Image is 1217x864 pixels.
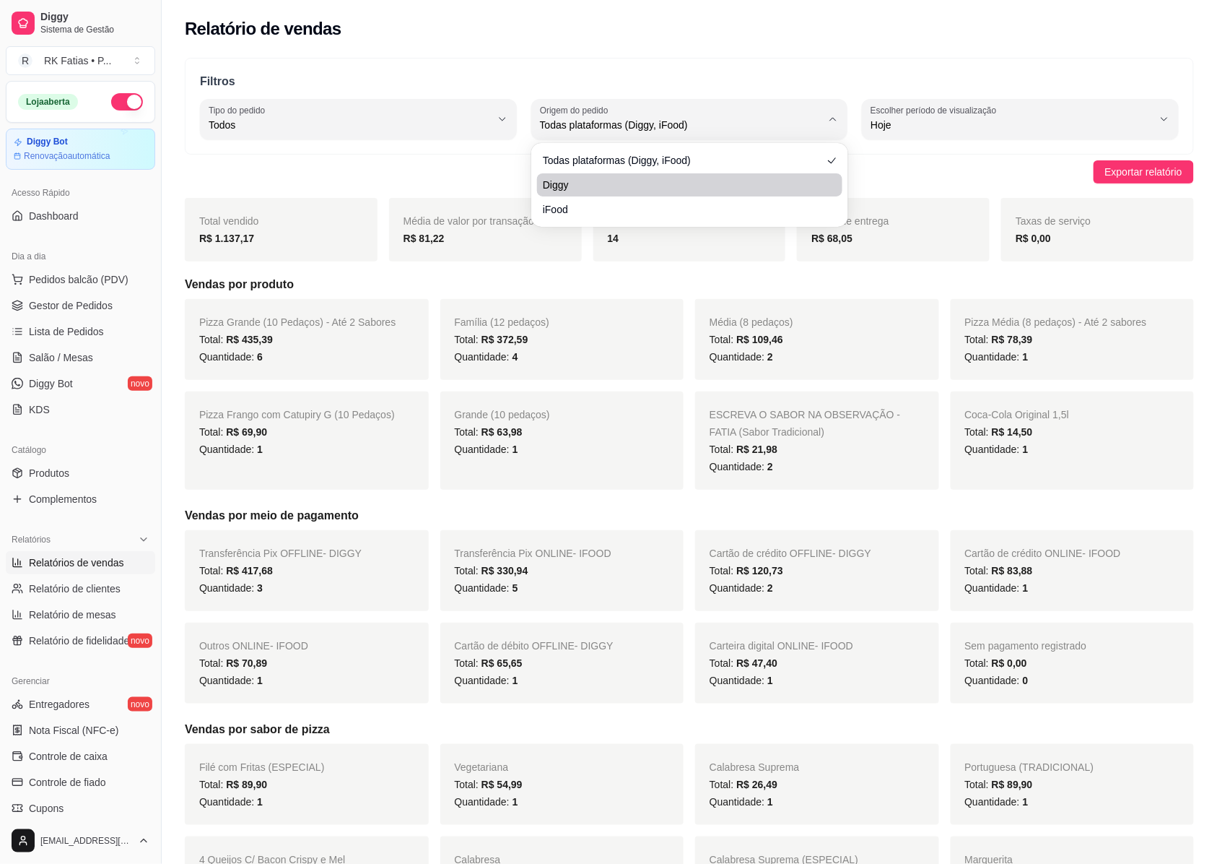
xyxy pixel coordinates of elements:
span: Quantidade: [965,796,1029,808]
span: Transferência Pix OFFLINE - DIGGY [199,548,362,559]
span: Total: [710,334,783,345]
strong: R$ 81,22 [404,233,445,244]
span: 3 [257,582,263,594]
span: Controle de fiado [29,775,106,790]
span: R$ 26,49 [736,779,777,790]
span: Diggy Bot [29,376,73,391]
span: KDS [29,402,50,417]
span: R$ 372,59 [481,334,528,345]
span: Quantidade: [455,351,518,363]
span: Quantidade: [965,675,1029,686]
span: R$ 63,98 [481,426,523,438]
span: Total: [710,444,777,455]
span: Quantidade: [455,796,518,808]
span: Total: [710,657,777,669]
span: R$ 417,68 [226,565,273,576]
span: R$ 330,94 [481,565,528,576]
h5: Vendas por meio de pagamento [185,507,1194,524]
div: Loja aberta [18,94,78,110]
span: Total: [455,426,523,438]
span: Salão / Mesas [29,350,93,365]
span: 1 [257,796,263,808]
strong: R$ 0,00 [1016,233,1051,244]
span: Lista de Pedidos [29,324,104,339]
span: Quantidade: [710,675,773,686]
span: 0 [1023,675,1029,686]
span: R$ 120,73 [736,565,783,576]
span: 2 [767,351,773,363]
span: 1 [512,675,518,686]
span: 1 [1023,796,1029,808]
span: 6 [257,351,263,363]
span: Complementos [29,492,97,506]
strong: R$ 68,05 [811,233,852,244]
span: Quantidade: [199,675,263,686]
span: Total: [199,334,273,345]
span: Quantidade: [965,582,1029,594]
span: Quantidade: [199,444,263,455]
span: Grande (10 pedaços) [455,409,550,420]
div: Dia a dia [6,245,155,268]
span: Cupons [29,801,64,816]
strong: R$ 1.137,17 [199,233,254,244]
span: Hoje [871,118,1153,132]
span: R [18,53,32,68]
span: Total: [965,426,1033,438]
span: Quantidade: [710,796,773,808]
h5: Vendas por sabor de pizza [185,721,1194,738]
span: 2 [767,582,773,594]
span: 4 [512,351,518,363]
span: Portuguesa (TRADICIONAL) [965,761,1094,773]
span: Total: [965,565,1033,576]
span: Produtos [29,466,69,480]
span: Taxas de entrega [811,215,889,227]
span: Total: [455,334,528,345]
span: Relatórios [12,534,51,545]
div: RK Fatias • P ... [44,53,111,68]
span: Cartão de débito OFFLINE - DIGGY [455,640,614,652]
span: Cartão de crédito ONLINE - IFOOD [965,548,1121,559]
button: Alterar Status [111,93,143,111]
span: R$ 14,50 [992,426,1033,438]
span: Filé com Fritas (ESPECIAL) [199,761,324,773]
span: 1 [512,796,518,808]
p: Filtros [200,73,1179,90]
span: Sem pagamento registrado [965,640,1087,652]
span: Total: [710,779,777,790]
button: Select a team [6,46,155,75]
span: ESCREVA O SABOR NA OBSERVAÇÃO - FATIA (Sabor Tradicional) [710,409,901,438]
span: Diggy [40,11,149,24]
span: R$ 89,90 [226,779,267,790]
span: [EMAIL_ADDRESS][DOMAIN_NAME] [40,835,132,847]
span: Total: [199,657,267,669]
div: Gerenciar [6,670,155,693]
span: Quantidade: [965,351,1029,363]
span: Relatório de mesas [29,608,116,622]
span: Diggy [543,178,822,192]
span: Dashboard [29,209,79,223]
label: Origem do pedido [540,104,613,116]
span: Total: [710,565,783,576]
span: iFood [543,202,822,217]
span: 1 [1023,351,1029,363]
span: Relatório de clientes [29,582,121,596]
span: Controle de caixa [29,749,108,764]
span: Relatório de fidelidade [29,634,129,648]
span: Quantidade: [199,582,263,594]
span: Nota Fiscal (NFC-e) [29,723,118,738]
span: 1 [257,675,263,686]
article: Diggy Bot [27,137,68,147]
span: 1 [257,444,263,455]
span: R$ 83,88 [992,565,1033,576]
label: Escolher período de visualização [871,104,1001,116]
span: Total: [965,657,1027,669]
span: Pedidos balcão (PDV) [29,272,128,287]
span: 5 [512,582,518,594]
div: Acesso Rápido [6,181,155,204]
span: R$ 435,39 [226,334,273,345]
span: R$ 54,99 [481,779,523,790]
span: Média (8 pedaços) [710,316,793,328]
span: Sistema de Gestão [40,24,149,35]
span: Transferência Pix ONLINE - IFOOD [455,548,611,559]
span: Todas plataformas (Diggy, iFood) [540,118,822,132]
